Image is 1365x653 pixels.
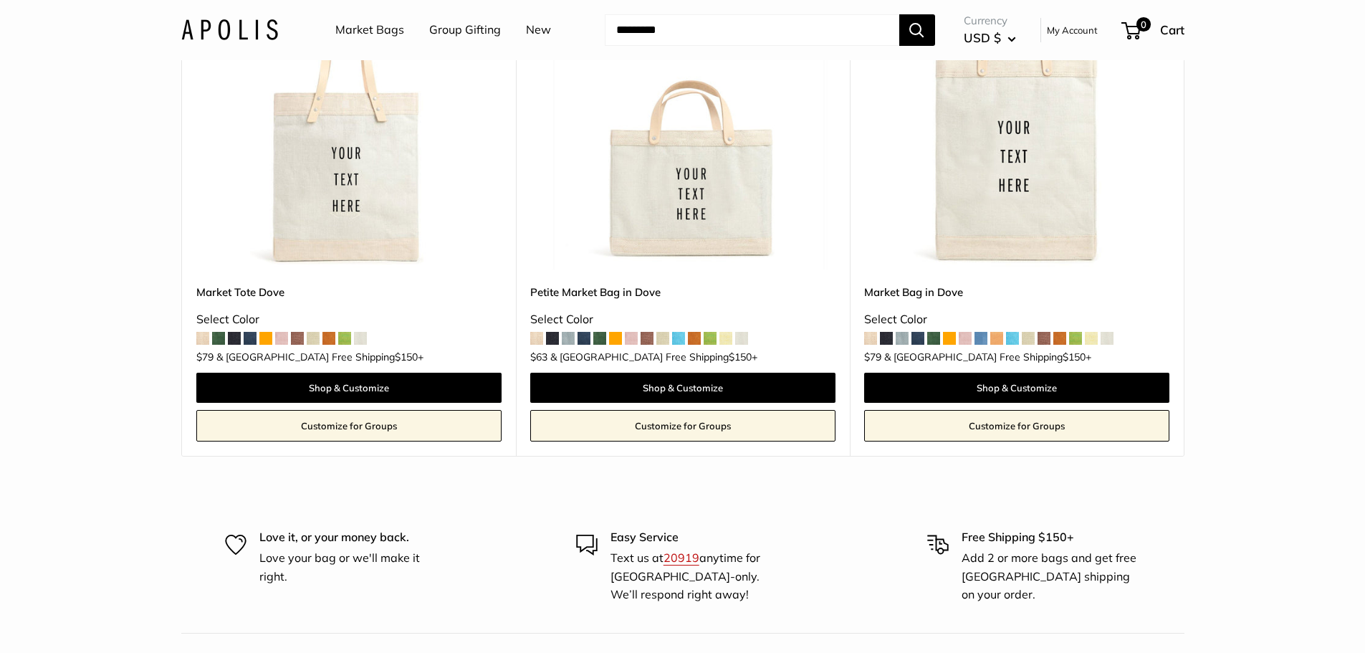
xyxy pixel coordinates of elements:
p: Easy Service [610,528,790,547]
p: Love your bag or we'll make it right. [259,549,439,586]
span: $150 [395,351,418,363]
a: Market Bags [335,19,404,41]
span: & [GEOGRAPHIC_DATA] Free Shipping + [550,352,757,362]
span: $63 [530,351,547,363]
img: Apolis [181,19,278,40]
p: Love it, or your money back. [259,528,439,547]
p: Free Shipping $150+ [962,528,1141,547]
a: Customize for Groups [196,410,502,442]
span: Currency [964,11,1016,31]
span: $79 [864,351,881,363]
a: Customize for Groups [530,410,835,442]
span: USD $ [964,30,1001,45]
div: Select Color [530,309,835,330]
span: Cart [1160,22,1184,37]
div: Select Color [196,309,502,330]
a: Shop & Customize [864,373,1169,403]
a: Shop & Customize [530,373,835,403]
a: 20919 [664,550,699,565]
a: 0 Cart [1123,19,1184,42]
div: Select Color [864,309,1169,330]
a: My Account [1047,22,1098,39]
span: $150 [1063,351,1086,363]
span: & [GEOGRAPHIC_DATA] Free Shipping + [884,352,1091,362]
p: Text us at anytime for [GEOGRAPHIC_DATA]-only. We’ll respond right away! [610,549,790,604]
p: Add 2 or more bags and get free [GEOGRAPHIC_DATA] shipping on your order. [962,549,1141,604]
a: Market Bag in Dove [864,284,1169,300]
span: $79 [196,351,214,363]
a: Customize for Groups [864,410,1169,442]
span: & [GEOGRAPHIC_DATA] Free Shipping + [216,352,423,362]
a: Market Tote Dove [196,284,502,300]
a: Group Gifting [429,19,501,41]
button: USD $ [964,27,1016,49]
input: Search... [605,14,899,46]
span: 0 [1136,17,1150,32]
a: Petite Market Bag in Dove [530,284,835,300]
span: $150 [729,351,752,363]
a: New [526,19,551,41]
button: Search [899,14,935,46]
a: Shop & Customize [196,373,502,403]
